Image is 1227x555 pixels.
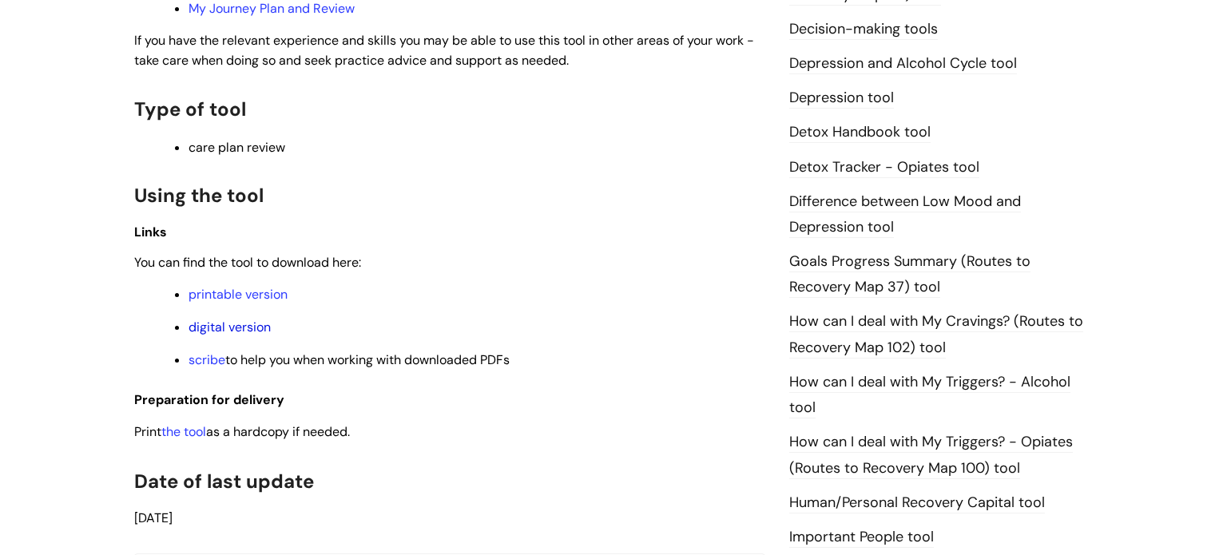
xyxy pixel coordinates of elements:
[134,469,314,494] span: Date of last update
[134,224,167,240] span: Links
[161,423,206,440] a: the tool
[789,157,979,178] a: Detox Tracker - Opiates tool
[789,19,938,40] a: Decision-making tools
[134,32,754,69] span: If you have the relevant experience and skills you may be able to use this tool in other areas of...
[789,122,931,143] a: Detox Handbook tool
[134,509,173,526] span: [DATE]
[789,311,1083,358] a: How can I deal with My Cravings? (Routes to Recovery Map 102) tool
[789,527,934,548] a: Important People tool
[189,351,510,368] span: to help you when working with downloaded PDFs
[189,139,285,156] span: care plan review
[134,391,284,408] span: Preparation for delivery
[134,97,246,121] span: Type of tool
[789,88,894,109] a: Depression tool
[789,252,1030,298] a: Goals Progress Summary (Routes to Recovery Map 37) tool
[789,192,1021,238] a: Difference between Low Mood and Depression tool
[189,319,271,335] a: digital version
[789,54,1017,74] a: Depression and Alcohol Cycle tool
[134,423,350,440] span: Print as a hardcopy if needed.
[189,286,288,303] a: printable version
[134,254,361,271] span: You can find the tool to download here:
[189,351,225,368] a: scribe
[789,493,1045,513] a: Human/Personal Recovery Capital tool
[789,372,1070,418] a: How can I deal with My Triggers? - Alcohol tool
[789,432,1073,478] a: How can I deal with My Triggers? - Opiates (Routes to Recovery Map 100) tool
[134,183,264,208] span: Using the tool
